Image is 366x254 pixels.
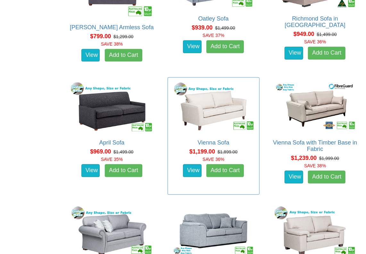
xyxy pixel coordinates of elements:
[285,16,345,29] a: Richmond Sofa in [GEOGRAPHIC_DATA]
[203,33,224,38] font: SAVE 37%
[215,26,235,31] del: $1,499.00
[81,164,100,177] a: View
[218,150,237,155] del: $1,899.00
[113,150,133,155] del: $1,499.00
[192,25,213,31] span: $939.00
[206,40,244,53] a: Add to Cart
[291,155,317,162] span: $1,239.00
[113,34,133,39] del: $1,299.00
[171,81,256,133] img: Vienna Sofa
[90,33,111,40] span: $799.00
[285,47,303,60] a: View
[304,163,326,169] font: SAVE 38%
[99,140,125,146] a: April Sofa
[294,31,314,38] span: $949.00
[189,149,215,155] span: $1,199.00
[183,40,202,53] a: View
[105,164,142,177] a: Add to Cart
[273,81,358,133] img: Vienna Sofa with Timber Base in Fabric
[198,16,229,22] a: Oatley Sofa
[101,157,123,162] font: SAVE 35%
[70,24,154,31] a: [PERSON_NAME] Armless Sofa
[319,156,339,161] del: $1,999.00
[81,49,100,62] a: View
[308,171,345,184] a: Add to Cart
[203,157,224,162] font: SAVE 36%
[69,81,154,133] img: April Sofa
[198,140,229,146] a: Vienna Sofa
[206,164,244,177] a: Add to Cart
[101,42,123,47] font: SAVE 38%
[273,140,357,153] a: Vienna Sofa with Timber Base in Fabric
[308,47,345,60] a: Add to Cart
[285,171,303,184] a: View
[317,32,337,37] del: $1,499.00
[90,149,111,155] span: $969.00
[105,49,142,62] a: Add to Cart
[183,164,202,177] a: View
[304,39,326,45] font: SAVE 36%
